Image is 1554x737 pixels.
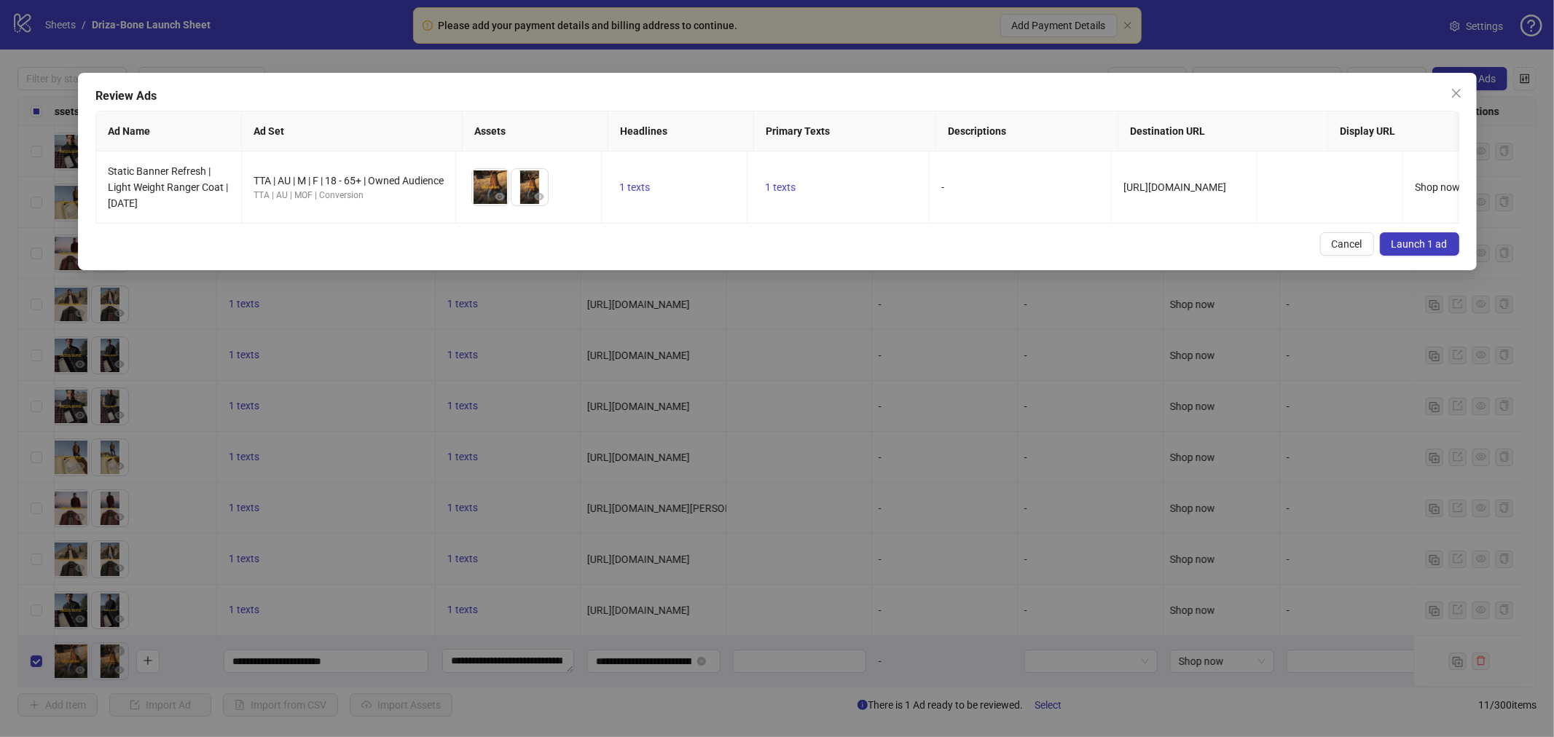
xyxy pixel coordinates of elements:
[254,173,444,189] div: TTA | AU | M | F | 18 - 65+ | Owned Audience
[95,87,1459,105] div: Review Ads
[1123,181,1226,193] span: [URL][DOMAIN_NAME]
[1331,238,1362,250] span: Cancel
[242,111,463,151] th: Ad Set
[1415,181,1460,193] span: Shop now
[619,181,650,193] span: 1 texts
[1379,232,1459,256] button: Launch 1 ad
[765,181,796,193] span: 1 texts
[1118,111,1328,151] th: Destination URL
[96,111,242,151] th: Ad Name
[491,188,509,205] button: Preview
[495,192,505,202] span: eye
[754,111,936,151] th: Primary Texts
[759,178,801,196] button: 1 texts
[472,169,509,205] img: Asset 1
[1450,87,1461,99] span: close
[1319,232,1373,256] button: Cancel
[511,169,548,205] img: Asset 2
[608,111,754,151] th: Headlines
[936,111,1118,151] th: Descriptions
[613,178,656,196] button: 1 texts
[254,189,444,202] div: TTA | AU | MOF | Conversion
[530,188,548,205] button: Preview
[1444,82,1467,105] button: Close
[941,181,944,193] span: -
[1328,111,1474,151] th: Display URL
[463,111,608,151] th: Assets
[108,165,228,209] span: Static Banner Refresh | Light Weight Ranger Coat | [DATE]
[1391,238,1447,250] span: Launch 1 ad
[534,192,544,202] span: eye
